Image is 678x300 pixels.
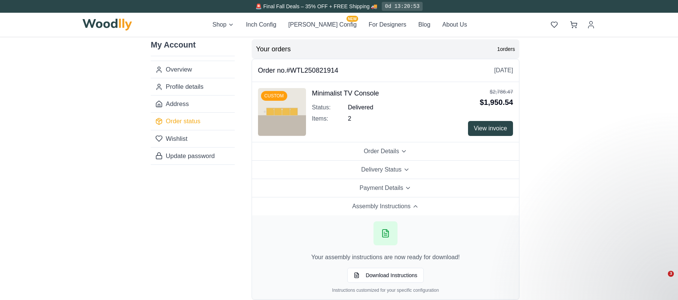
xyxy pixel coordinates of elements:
[312,103,348,112] span: Status:
[252,197,519,215] button: Assembly Instructions
[468,121,513,136] button: View invoice
[480,97,513,107] div: $1,950.54
[369,20,406,29] button: For Designers
[364,147,399,156] span: Order Details
[252,179,519,197] button: Payment Details
[352,202,411,211] span: Assembly Instructions
[151,61,235,78] a: Overview
[494,66,513,75] span: [DATE]
[151,112,235,130] a: Order status
[360,184,403,193] span: Payment Details
[151,130,235,147] a: Wishlist
[246,20,276,29] button: Inch Config
[497,45,515,53] span: 1 orders
[258,65,338,76] h3: Order no. #WTL250821914
[255,3,377,9] span: 🚨 Final Fall Deals – 35% OFF + FREE Shipping 🚚
[151,78,235,95] a: Profile details
[312,88,379,99] h4: Minimalist TV Console
[312,114,348,123] span: Items:
[252,142,519,161] button: Order Details
[151,95,235,112] a: Address
[361,165,402,174] span: Delivery Status
[652,271,670,289] iframe: Intercom live chat
[256,44,291,54] h2: Your orders
[418,20,430,29] button: Blog
[480,88,513,96] div: $2,786.47
[213,20,234,29] button: Shop
[258,253,513,262] p: Your assembly instructions are now ready for download!
[348,114,351,123] span: 2
[474,124,507,133] span: View invoice
[151,39,235,56] h2: My Account
[347,268,424,283] button: Download Instructions
[348,103,373,112] span: delivered
[258,287,513,293] p: Instructions customized for your specific configuration
[288,20,357,29] button: [PERSON_NAME] ConfigNEW
[252,161,519,179] button: Delivery Status
[346,16,358,22] span: NEW
[442,20,467,29] button: About Us
[82,19,132,31] img: Woodlly
[382,2,422,11] div: 0d 13:20:53
[668,271,674,277] span: 3
[151,147,235,164] a: Update password
[261,91,287,101] div: CUSTOM
[258,88,306,136] img: Minimalist TV Console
